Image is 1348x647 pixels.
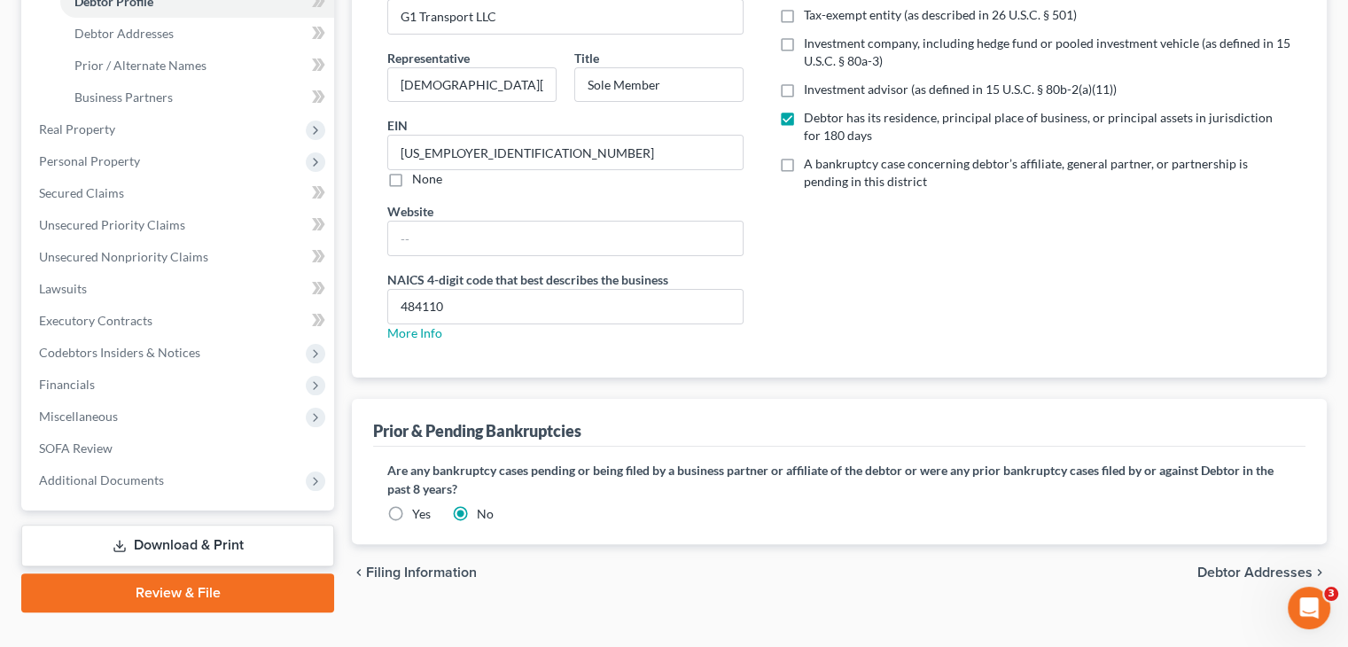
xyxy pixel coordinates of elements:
[39,345,200,360] span: Codebtors Insiders & Notices
[25,177,334,209] a: Secured Claims
[25,273,334,305] a: Lawsuits
[387,116,408,135] label: EIN
[804,35,1290,68] span: Investment company, including hedge fund or pooled investment vehicle (as defined in 15 U.S.C. § ...
[804,110,1273,143] span: Debtor has its residence, principal place of business, or principal assets in jurisdiction for 18...
[21,573,334,612] a: Review & File
[39,409,118,424] span: Miscellaneous
[25,433,334,464] a: SOFA Review
[39,281,87,296] span: Lawsuits
[39,217,185,232] span: Unsecured Priority Claims
[366,565,477,580] span: Filing Information
[25,305,334,337] a: Executory Contracts
[60,50,334,82] a: Prior / Alternate Names
[39,153,140,168] span: Personal Property
[387,461,1291,498] label: Are any bankruptcy cases pending or being filed by a business partner or affiliate of the debtor ...
[39,249,208,264] span: Unsecured Nonpriority Claims
[1197,565,1313,580] span: Debtor Addresses
[39,121,115,136] span: Real Property
[39,377,95,392] span: Financials
[804,156,1248,189] span: A bankruptcy case concerning debtor’s affiliate, general partner, or partnership is pending in th...
[1324,587,1338,601] span: 3
[412,505,431,523] label: Yes
[387,49,470,67] label: Representative
[412,170,442,188] label: None
[388,222,743,255] input: --
[352,565,366,580] i: chevron_left
[574,49,599,67] label: Title
[575,68,743,102] input: Enter title...
[352,565,477,580] button: chevron_left Filing Information
[39,472,164,487] span: Additional Documents
[39,440,113,456] span: SOFA Review
[74,58,206,73] span: Prior / Alternate Names
[373,420,581,441] div: Prior & Pending Bankruptcies
[74,90,173,105] span: Business Partners
[1197,565,1327,580] button: Debtor Addresses chevron_right
[1313,565,1327,580] i: chevron_right
[39,185,124,200] span: Secured Claims
[74,26,174,41] span: Debtor Addresses
[387,202,433,221] label: Website
[25,241,334,273] a: Unsecured Nonpriority Claims
[60,82,334,113] a: Business Partners
[387,325,442,340] a: More Info
[25,209,334,241] a: Unsecured Priority Claims
[39,313,152,328] span: Executory Contracts
[388,68,556,102] input: Enter representative...
[804,7,1077,22] span: Tax-exempt entity (as described in 26 U.S.C. § 501)
[804,82,1117,97] span: Investment advisor (as defined in 15 U.S.C. § 80b-2(a)(11))
[388,136,743,169] input: --
[387,270,668,289] label: NAICS 4-digit code that best describes the business
[60,18,334,50] a: Debtor Addresses
[477,505,494,523] label: No
[388,290,743,323] input: XXXX
[21,525,334,566] a: Download & Print
[1288,587,1330,629] iframe: Intercom live chat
